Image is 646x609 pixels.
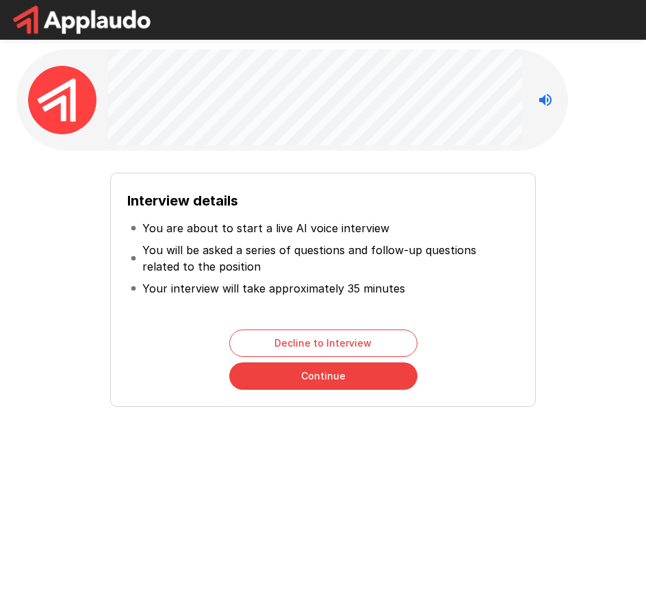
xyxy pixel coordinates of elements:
b: Interview details [127,192,238,209]
img: applaudo_avatar.png [28,66,96,134]
p: You will be asked a series of questions and follow-up questions related to the position [142,242,516,275]
button: Decline to Interview [229,330,417,357]
button: Continue [229,362,417,390]
p: Your interview will take approximately 35 minutes [142,280,405,297]
button: Stop reading questions aloud [532,86,559,114]
p: You are about to start a live AI voice interview [142,220,389,236]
